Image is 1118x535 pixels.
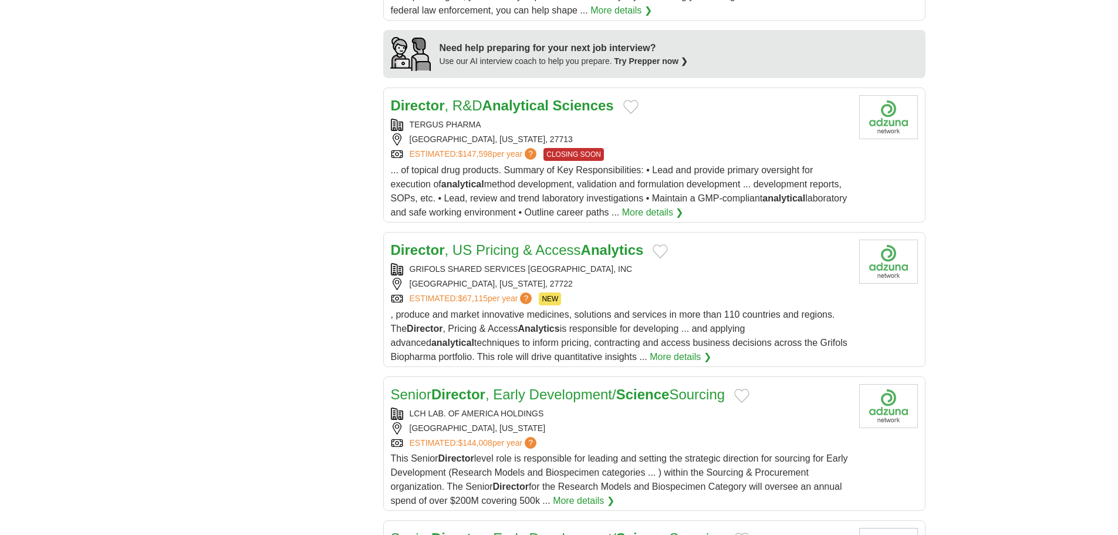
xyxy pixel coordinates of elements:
span: NEW [539,292,561,305]
div: [GEOGRAPHIC_DATA], [US_STATE], 27713 [391,133,850,146]
strong: analytical [441,179,484,189]
strong: Director [391,242,445,258]
div: Use our AI interview coach to help you prepare. [440,55,688,68]
div: [GEOGRAPHIC_DATA], [US_STATE], 27722 [391,278,850,290]
div: [GEOGRAPHIC_DATA], [US_STATE] [391,422,850,435]
a: SeniorDirector, Early Development/ScienceSourcing [391,386,725,402]
a: Director, US Pricing & AccessAnalytics [391,242,644,258]
strong: Analytics [581,242,644,258]
div: Need help preparing for your next job interview? [440,41,688,55]
a: ESTIMATED:$147,598per year? [410,148,539,161]
div: LCH LAB. OF AMERICA HOLDINGS [391,408,850,420]
img: Company logo [859,384,918,428]
a: Director, R&DAnalytical Sciences [391,97,614,113]
strong: Sciences [553,97,614,113]
strong: analytical [431,338,474,348]
span: $67,115 [458,294,488,303]
span: ... of topical drug products. Summary of Key Responsibilities: • Lead and provide primary oversig... [391,165,847,217]
span: $144,008 [458,438,492,447]
button: Add to favorite jobs [653,244,668,258]
strong: Director [407,324,443,334]
span: This Senior level role is responsible for leading and setting the strategic direction for sourcin... [391,453,848,506]
a: More details ❯ [590,4,652,18]
a: More details ❯ [622,206,684,220]
a: Try Prepper now ❯ [614,56,688,66]
img: Company logo [859,95,918,139]
span: $147,598 [458,149,492,159]
strong: Director [493,482,529,492]
strong: analytical [762,193,805,203]
a: More details ❯ [553,494,614,508]
span: , produce and market innovative medicines, solutions and services in more than 110 countries and ... [391,309,847,362]
strong: Science [616,386,670,402]
div: TERGUS PHARMA [391,119,850,131]
a: More details ❯ [650,350,711,364]
strong: Director [431,386,485,402]
a: ESTIMATED:$67,115per year? [410,292,535,305]
span: CLOSING SOON [543,148,604,161]
a: ESTIMATED:$144,008per year? [410,437,539,449]
strong: Director [438,453,474,463]
button: Add to favorite jobs [623,100,639,114]
div: GRIFOLS SHARED SERVICES [GEOGRAPHIC_DATA], INC [391,263,850,275]
strong: Director [391,97,445,113]
button: Add to favorite jobs [734,389,749,403]
img: Company logo [859,240,918,284]
span: ? [520,292,532,304]
strong: Analytical [482,97,549,113]
strong: Analytics [518,324,559,334]
span: ? [525,437,536,449]
span: ? [525,148,536,160]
